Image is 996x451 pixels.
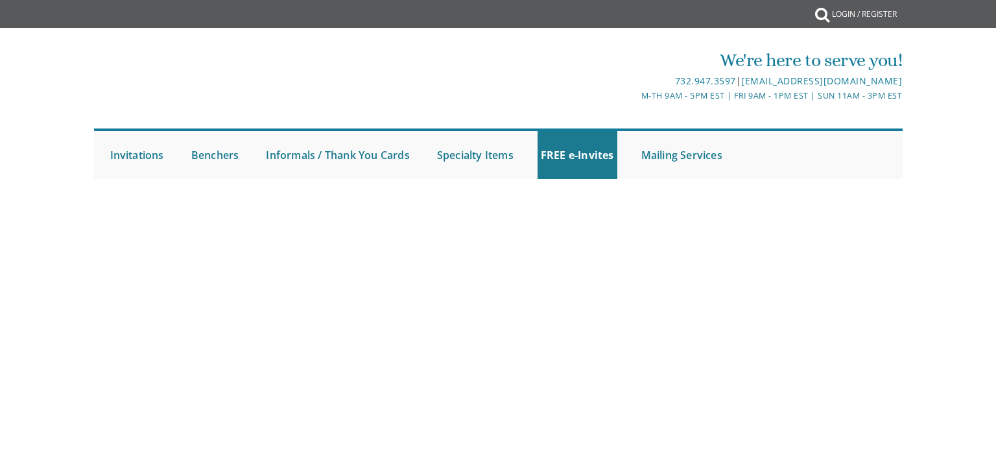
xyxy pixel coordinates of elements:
a: Benchers [188,131,243,179]
a: 732.947.3597 [675,75,736,87]
div: M-Th 9am - 5pm EST | Fri 9am - 1pm EST | Sun 11am - 3pm EST [364,89,902,103]
div: We're here to serve you! [364,47,902,73]
div: | [364,73,902,89]
a: Mailing Services [638,131,726,179]
a: [EMAIL_ADDRESS][DOMAIN_NAME] [741,75,902,87]
a: Invitations [107,131,167,179]
a: FREE e-Invites [538,131,617,179]
a: Informals / Thank You Cards [263,131,412,179]
a: Specialty Items [434,131,517,179]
